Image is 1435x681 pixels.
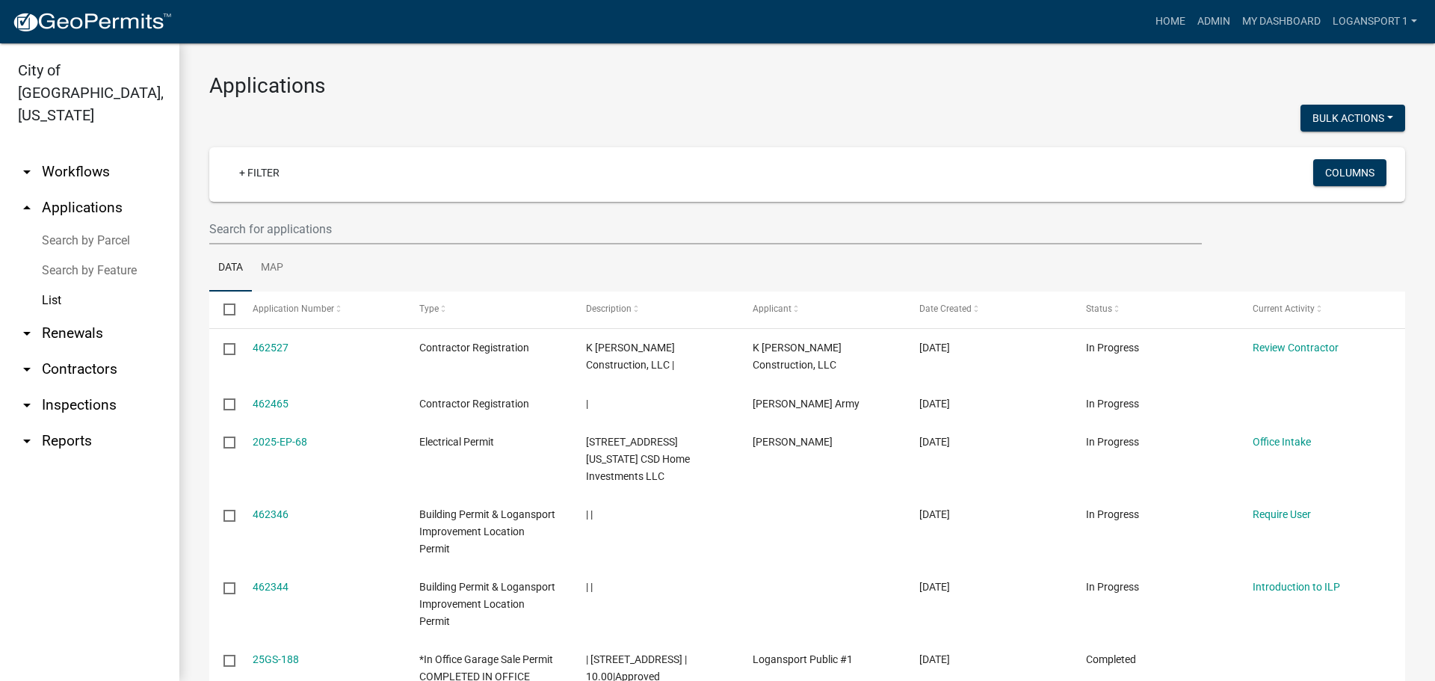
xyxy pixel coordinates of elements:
a: 462346 [253,508,288,520]
i: arrow_drop_up [18,199,36,217]
span: K Graber Construction, LLC [753,342,842,371]
span: In Progress [1086,398,1139,410]
span: K Graber Construction, LLC | [586,342,675,371]
datatable-header-cell: Type [404,292,571,327]
a: + Filter [227,159,291,186]
a: Data [209,244,252,292]
span: 08/11/2025 [919,508,950,520]
datatable-header-cell: Current Activity [1238,292,1405,327]
button: Bulk Actions [1300,105,1405,132]
datatable-header-cell: Application Number [238,292,404,327]
input: Search for applications [209,214,1202,244]
span: | [586,398,588,410]
span: Type [419,303,439,314]
span: 500 WASHINGTON ST CSD Home Investments LLC [586,436,690,482]
span: | | [586,508,593,520]
span: In Progress [1086,508,1139,520]
h3: Applications [209,73,1405,99]
a: Require User [1253,508,1311,520]
span: Date Created [919,303,972,314]
datatable-header-cell: Select [209,292,238,327]
i: arrow_drop_down [18,396,36,414]
span: Applicant [753,303,791,314]
span: In Progress [1086,436,1139,448]
span: Electrical Permit [419,436,494,448]
a: Logansport 1 [1327,7,1423,36]
span: 08/11/2025 [919,581,950,593]
datatable-header-cell: Status [1072,292,1238,327]
span: | | [586,581,593,593]
span: Logansport Public #1 [753,653,853,665]
span: In Progress [1086,342,1139,354]
datatable-header-cell: Date Created [905,292,1072,327]
a: 462465 [253,398,288,410]
a: Home [1149,7,1191,36]
a: 462527 [253,342,288,354]
a: Office Intake [1253,436,1311,448]
datatable-header-cell: Applicant [738,292,905,327]
span: Armando villafana pedraza [753,436,833,448]
span: Application Number [253,303,334,314]
span: Building Permit & Logansport Improvement Location Permit [419,508,555,555]
span: Contractor Registration [419,398,529,410]
a: 462344 [253,581,288,593]
span: Description [586,303,632,314]
span: 08/11/2025 [919,398,950,410]
a: Map [252,244,292,292]
a: My Dashboard [1236,7,1327,36]
span: In Progress [1086,581,1139,593]
span: Current Activity [1253,303,1315,314]
datatable-header-cell: Description [572,292,738,327]
span: 08/11/2025 [919,436,950,448]
span: 08/11/2025 [919,653,950,665]
a: 25GS-188 [253,653,299,665]
span: Status [1086,303,1112,314]
i: arrow_drop_down [18,360,36,378]
a: 2025-EP-68 [253,436,307,448]
span: Contractor Registration [419,342,529,354]
span: Building Permit & Logansport Improvement Location Permit [419,581,555,627]
span: 08/12/2025 [919,342,950,354]
i: arrow_drop_down [18,163,36,181]
a: Introduction to ILP [1253,581,1340,593]
button: Columns [1313,159,1386,186]
span: Scott Army [753,398,860,410]
span: Completed [1086,653,1136,665]
i: arrow_drop_down [18,324,36,342]
a: Review Contractor [1253,342,1339,354]
i: arrow_drop_down [18,432,36,450]
a: Admin [1191,7,1236,36]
